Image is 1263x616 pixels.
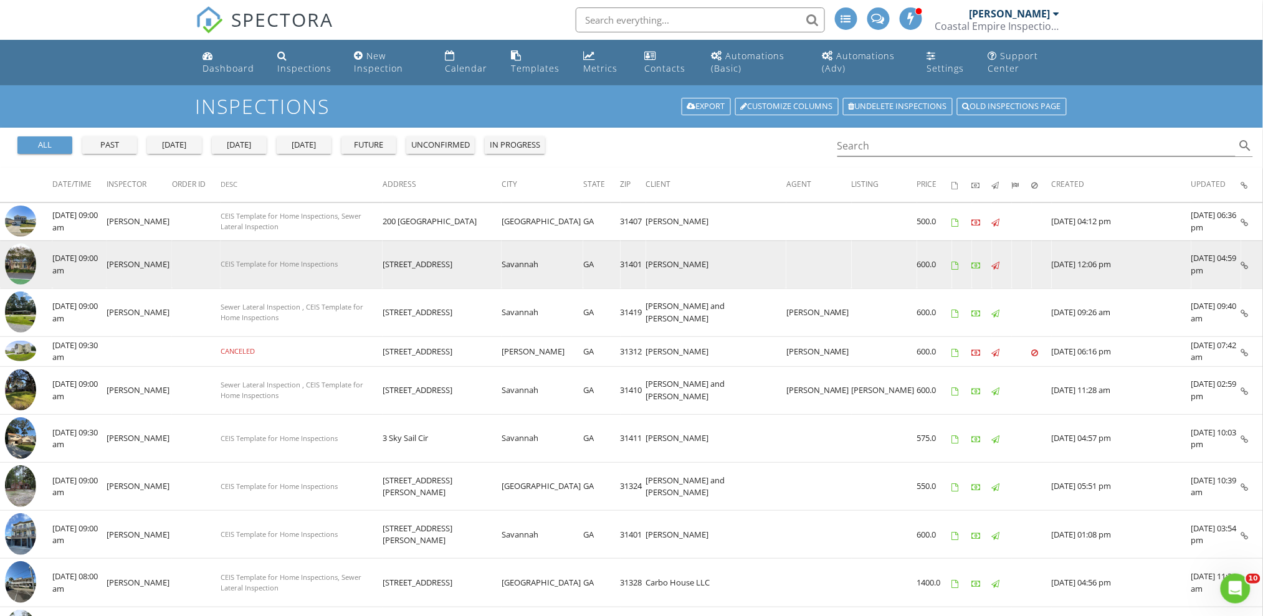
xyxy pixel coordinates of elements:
[646,463,786,511] td: [PERSON_NAME] and [PERSON_NAME]
[621,179,631,189] span: Zip
[221,179,237,189] span: Desc
[383,511,502,559] td: [STREET_ADDRESS][PERSON_NAME]
[735,98,839,115] a: Customize Columns
[583,414,621,462] td: GA
[221,302,363,322] span: Sewer Lateral Inspection , CEIS Template for Home Inspections
[1032,168,1052,202] th: Canceled: Not sorted.
[502,511,583,559] td: Savannah
[440,45,496,80] a: Calendar
[786,336,852,366] td: [PERSON_NAME]
[5,291,36,333] img: 9350273%2Fcover_photos%2FiCKaInfp1vd3MwjeCmcU%2Fsmall.jpg
[485,136,545,154] button: in progress
[917,511,952,559] td: 600.0
[52,366,107,414] td: [DATE] 09:00 am
[172,168,221,202] th: Order ID: Not sorted.
[837,136,1236,156] input: Search
[354,50,403,74] div: New Inspection
[621,240,646,288] td: 31401
[383,414,502,462] td: 3 Sky Sail Cir
[786,366,852,414] td: [PERSON_NAME]
[5,561,36,603] img: 9251399%2Fcover_photos%2FcSksM37B65KQd5jwLTNy%2Fsmall.jpg
[87,139,132,151] div: past
[927,62,964,74] div: Settings
[1052,168,1191,202] th: Created: Not sorted.
[1052,559,1191,607] td: [DATE] 04:56 pm
[502,559,583,607] td: [GEOGRAPHIC_DATA]
[383,366,502,414] td: [STREET_ADDRESS]
[502,414,583,462] td: Savannah
[282,139,326,151] div: [DATE]
[1052,203,1191,241] td: [DATE] 04:12 pm
[917,288,952,336] td: 600.0
[221,380,363,400] span: Sewer Lateral Inspection , CEIS Template for Home Inspections
[196,17,334,43] a: SPECTORA
[221,572,361,592] span: CEIS Template for Home Inspections, Sewer Lateral Inspection
[346,139,391,151] div: future
[52,463,107,511] td: [DATE] 09:00 am
[711,50,784,74] div: Automations (Basic)
[644,62,685,74] div: Contacts
[212,136,267,154] button: [DATE]
[196,6,223,34] img: The Best Home Inspection Software - Spectora
[682,98,731,115] a: Export
[621,559,646,607] td: 31328
[52,288,107,336] td: [DATE] 09:00 am
[502,336,583,366] td: [PERSON_NAME]
[583,288,621,336] td: GA
[107,179,146,189] span: Inspector
[5,206,36,237] img: streetview
[507,45,569,80] a: Templates
[5,341,36,361] img: 9315266%2Fcover_photos%2FvUaM8pdfxpmFoo6WUfiD%2Fsmall.jpg
[1052,288,1191,336] td: [DATE] 09:26 am
[502,179,517,189] span: City
[1191,366,1241,414] td: [DATE] 02:59 pm
[852,366,917,414] td: [PERSON_NAME]
[1246,574,1261,584] span: 10
[22,139,67,151] div: all
[1238,138,1253,153] i: search
[917,168,952,202] th: Price: Not sorted.
[52,414,107,462] td: [DATE] 09:30 am
[646,203,786,241] td: [PERSON_NAME]
[52,168,107,202] th: Date/Time: Not sorted.
[502,366,583,414] td: Savannah
[1191,511,1241,559] td: [DATE] 03:54 pm
[646,336,786,366] td: [PERSON_NAME]
[52,203,107,241] td: [DATE] 09:00 am
[107,463,172,511] td: [PERSON_NAME]
[1052,414,1191,462] td: [DATE] 04:57 pm
[843,98,953,115] a: Undelete inspections
[646,240,786,288] td: [PERSON_NAME]
[82,136,137,154] button: past
[273,45,340,80] a: Inspections
[957,98,1067,115] a: Old inspections page
[646,366,786,414] td: [PERSON_NAME] and [PERSON_NAME]
[786,179,811,189] span: Agent
[952,168,972,202] th: Agreements signed: Not sorted.
[512,62,560,74] div: Templates
[917,463,952,511] td: 550.0
[583,559,621,607] td: GA
[1191,240,1241,288] td: [DATE] 04:59 pm
[411,139,470,151] div: unconfirmed
[107,414,172,462] td: [PERSON_NAME]
[935,20,1060,32] div: Coastal Empire Inspection Services
[583,511,621,559] td: GA
[52,511,107,559] td: [DATE] 09:00 am
[621,288,646,336] td: 31419
[221,346,255,356] span: CANCELED
[1191,203,1241,241] td: [DATE] 06:36 pm
[383,168,502,202] th: Address: Not sorted.
[646,168,786,202] th: Client: Not sorted.
[445,62,487,74] div: Calendar
[621,203,646,241] td: 31407
[221,434,338,443] span: CEIS Template for Home Inspections
[578,45,629,80] a: Metrics
[970,7,1051,20] div: [PERSON_NAME]
[786,288,852,336] td: [PERSON_NAME]
[583,336,621,366] td: GA
[107,366,172,414] td: [PERSON_NAME]
[852,168,917,202] th: Listing: Not sorted.
[17,136,72,154] button: all
[621,336,646,366] td: 31312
